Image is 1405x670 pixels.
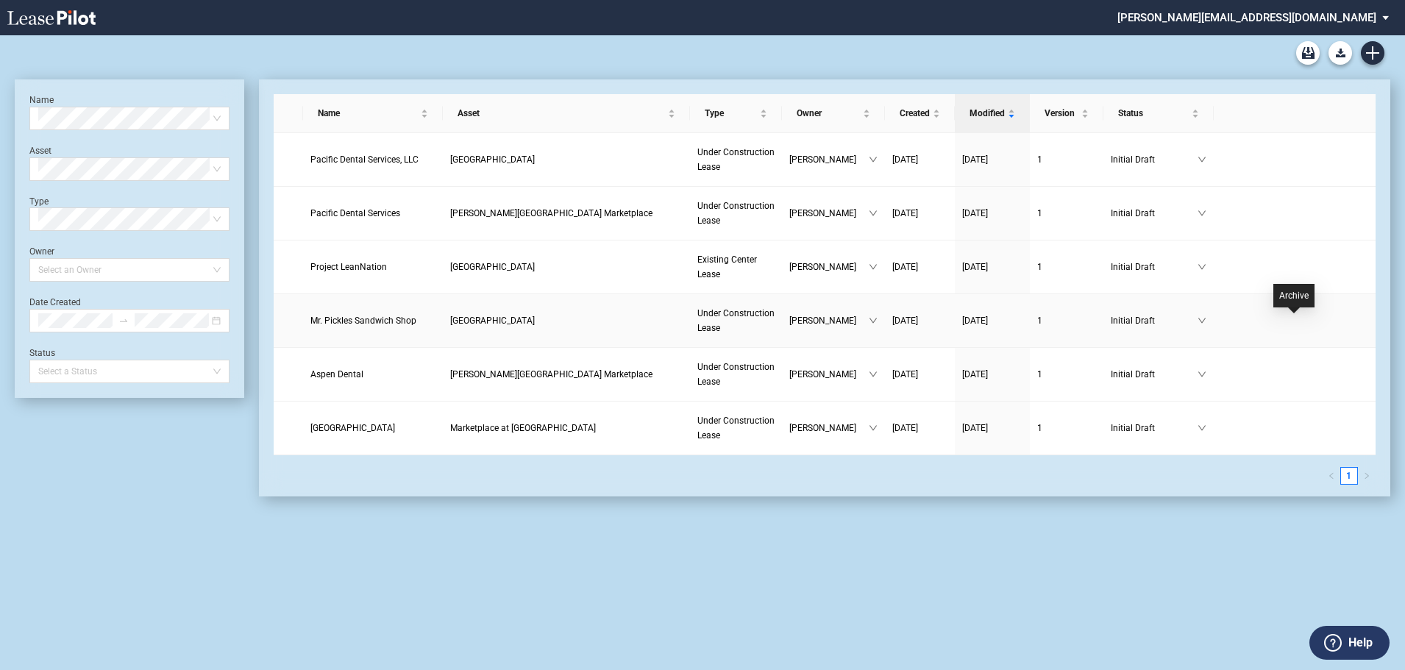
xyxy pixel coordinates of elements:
[869,263,878,271] span: down
[318,106,418,121] span: Name
[310,152,435,167] a: Pacific Dental Services, LLC
[962,154,988,165] span: [DATE]
[450,367,683,382] a: [PERSON_NAME][GEOGRAPHIC_DATA] Marketplace
[29,297,81,307] label: Date Created
[29,95,54,105] label: Name
[789,421,869,435] span: [PERSON_NAME]
[789,206,869,221] span: [PERSON_NAME]
[697,201,775,226] span: Under Construction Lease
[705,106,757,121] span: Type
[450,154,535,165] span: Harvest Grove
[1037,206,1096,221] a: 1
[1198,263,1206,271] span: down
[450,152,683,167] a: [GEOGRAPHIC_DATA]
[789,313,869,328] span: [PERSON_NAME]
[697,199,775,228] a: Under Construction Lease
[118,316,129,326] span: swap-right
[697,147,775,172] span: Under Construction Lease
[892,367,947,382] a: [DATE]
[1198,155,1206,164] span: down
[1037,313,1096,328] a: 1
[1030,94,1103,133] th: Version
[869,209,878,218] span: down
[310,262,387,272] span: Project LeanNation
[900,106,930,121] span: Created
[892,316,918,326] span: [DATE]
[697,252,775,282] a: Existing Center Lease
[697,254,757,279] span: Existing Center Lease
[1341,468,1357,484] a: 1
[962,423,988,433] span: [DATE]
[697,362,775,387] span: Under Construction Lease
[1328,472,1335,480] span: left
[869,316,878,325] span: down
[892,421,947,435] a: [DATE]
[450,206,683,221] a: [PERSON_NAME][GEOGRAPHIC_DATA] Marketplace
[697,306,775,335] a: Under Construction Lease
[797,106,860,121] span: Owner
[1037,316,1042,326] span: 1
[955,94,1030,133] th: Modified
[962,206,1022,221] a: [DATE]
[1309,626,1390,660] button: Help
[1118,106,1189,121] span: Status
[1111,421,1198,435] span: Initial Draft
[1363,472,1370,480] span: right
[1198,209,1206,218] span: down
[970,106,1005,121] span: Modified
[789,367,869,382] span: [PERSON_NAME]
[303,94,443,133] th: Name
[29,246,54,257] label: Owner
[1111,313,1198,328] span: Initial Draft
[29,196,49,207] label: Type
[1037,154,1042,165] span: 1
[869,370,878,379] span: down
[1198,316,1206,325] span: down
[1037,262,1042,272] span: 1
[1358,467,1376,485] button: right
[1358,467,1376,485] li: Next Page
[450,208,652,218] span: Kiley Ranch Marketplace
[1296,41,1320,65] a: Archive
[892,369,918,379] span: [DATE]
[697,145,775,174] a: Under Construction Lease
[1361,41,1384,65] a: Create new document
[1111,260,1198,274] span: Initial Draft
[1273,284,1315,307] div: Archive
[892,208,918,218] span: [DATE]
[310,154,419,165] span: Pacific Dental Services, LLC
[310,208,400,218] span: Pacific Dental Services
[450,421,683,435] a: Marketplace at [GEOGRAPHIC_DATA]
[962,152,1022,167] a: [DATE]
[1037,369,1042,379] span: 1
[697,416,775,441] span: Under Construction Lease
[892,260,947,274] a: [DATE]
[1324,41,1356,65] md-menu: Download Blank Form List
[1045,106,1078,121] span: Version
[1111,152,1198,167] span: Initial Draft
[1198,370,1206,379] span: down
[29,146,51,156] label: Asset
[1037,423,1042,433] span: 1
[892,262,918,272] span: [DATE]
[869,155,878,164] span: down
[962,260,1022,274] a: [DATE]
[1037,367,1096,382] a: 1
[450,262,535,272] span: Mountainside Crossing
[450,313,683,328] a: [GEOGRAPHIC_DATA]
[892,206,947,221] a: [DATE]
[1328,41,1352,65] button: Download Blank Form
[443,94,690,133] th: Asset
[310,423,395,433] span: Banfield Pet Hospital
[885,94,955,133] th: Created
[782,94,885,133] th: Owner
[310,313,435,328] a: Mr. Pickles Sandwich Shop
[458,106,665,121] span: Asset
[1323,467,1340,485] li: Previous Page
[869,424,878,432] span: down
[310,316,416,326] span: Mr. Pickles Sandwich Shop
[789,260,869,274] span: [PERSON_NAME]
[1037,260,1096,274] a: 1
[29,348,55,358] label: Status
[697,308,775,333] span: Under Construction Lease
